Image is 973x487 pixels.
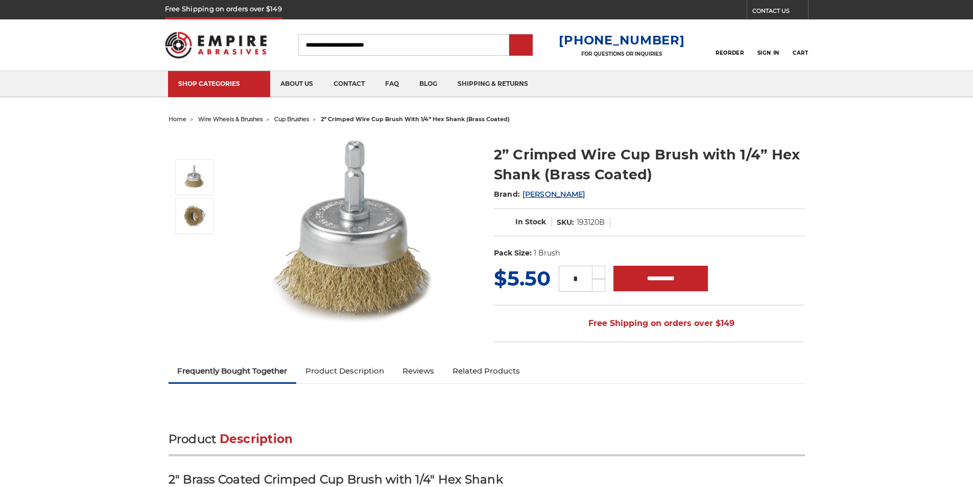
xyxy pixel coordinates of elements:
[757,50,779,56] span: Sign In
[178,80,260,87] div: SHOP CATEGORIES
[577,217,605,228] dd: 193120B
[564,313,734,334] span: Free Shipping on orders over $149
[375,71,409,97] a: faq
[270,71,323,97] a: about us
[511,35,531,56] input: Submit
[559,51,684,57] p: FOR QUESTIONS OR INQUIRIES
[494,266,551,291] span: $5.50
[323,71,375,97] a: contact
[515,217,546,226] span: In Stock
[220,432,293,446] span: Description
[447,71,538,97] a: shipping & returns
[169,360,297,382] a: Frequently Bought Together
[793,50,808,56] span: Cart
[274,115,309,123] a: cup brushes
[494,190,520,199] span: Brand:
[182,165,207,190] img: 2" brass crimped wire cup brush with 1/4" hex shank
[198,115,263,123] a: wire wheels & brushes
[557,217,574,228] dt: SKU:
[165,25,267,65] img: Empire Abrasives
[409,71,447,97] a: blog
[523,190,585,199] a: [PERSON_NAME]
[443,360,529,382] a: Related Products
[534,248,560,259] dd: 1 Brush
[321,115,510,123] span: 2” crimped wire cup brush with 1/4” hex shank (brass coated)
[169,432,217,446] span: Product
[182,203,207,229] img: 2" x 1/4" crimped wire brush cup wheel with brass bristles
[752,5,808,19] a: CONTACT US
[716,50,744,56] span: Reorder
[169,115,186,123] a: home
[716,34,744,56] a: Reorder
[256,134,460,338] img: 2" brass crimped wire cup brush with 1/4" hex shank
[559,33,684,48] a: [PHONE_NUMBER]
[793,34,808,56] a: Cart
[296,360,393,382] a: Product Description
[494,248,532,259] dt: Pack Size:
[393,360,443,382] a: Reviews
[494,145,805,184] h1: 2” Crimped Wire Cup Brush with 1/4” Hex Shank (Brass Coated)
